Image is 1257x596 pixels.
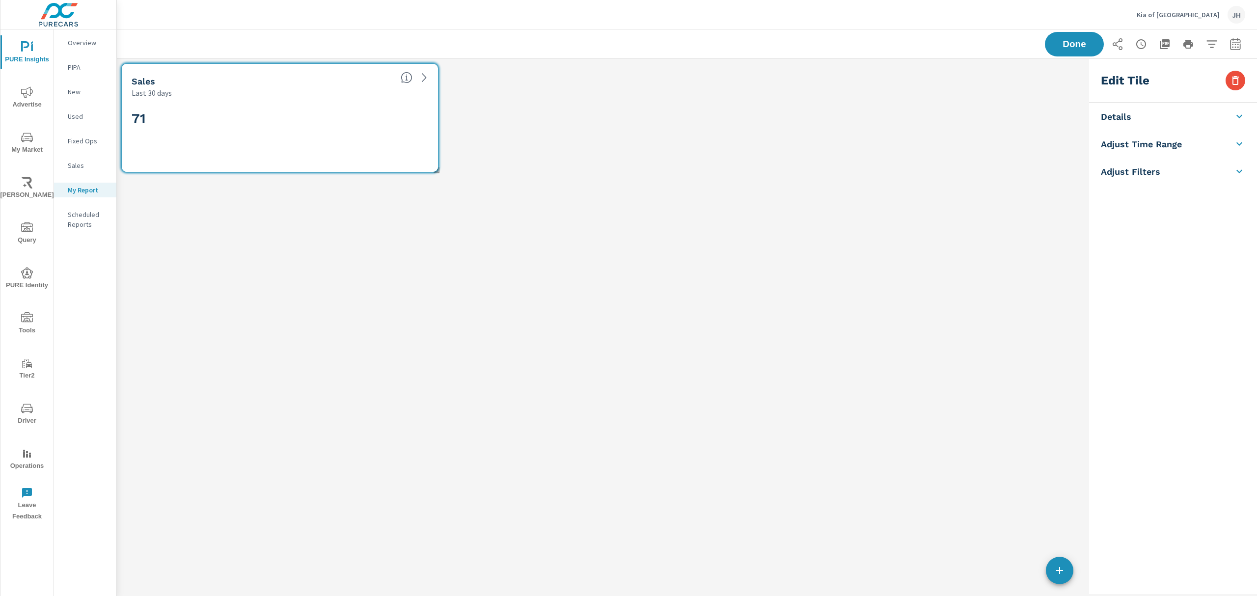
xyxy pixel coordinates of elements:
[1101,111,1131,122] h5: Details
[54,183,116,197] div: My Report
[416,70,432,85] a: See more details in report
[3,41,51,65] span: PURE Insights
[3,86,51,110] span: Advertise
[3,487,51,522] span: Leave Feedback
[68,87,109,97] p: New
[401,72,412,83] span: Number of vehicles sold by the dealership over the selected date range. [Source: This data is sou...
[68,111,109,121] p: Used
[68,38,109,48] p: Overview
[3,403,51,427] span: Driver
[1202,34,1222,54] button: Apply Filters
[3,448,51,472] span: Operations
[1101,72,1149,89] h3: Edit Tile
[68,62,109,72] p: PIPA
[1045,32,1104,56] button: Done
[54,134,116,148] div: Fixed Ops
[68,210,109,229] p: Scheduled Reports
[68,136,109,146] p: Fixed Ops
[3,267,51,291] span: PURE Identity
[3,222,51,246] span: Query
[1101,166,1160,177] h5: Adjust Filters
[132,87,172,99] p: Last 30 days
[0,29,54,526] div: nav menu
[3,132,51,156] span: My Market
[1226,34,1245,54] button: Select Date Range
[132,110,428,127] h2: 71
[68,185,109,195] p: My Report
[3,312,51,336] span: Tools
[54,60,116,75] div: PIPA
[54,158,116,173] div: Sales
[1137,10,1220,19] p: Kia of [GEOGRAPHIC_DATA]
[1055,40,1094,49] span: Done
[54,84,116,99] div: New
[1228,6,1245,24] div: JH
[68,161,109,170] p: Sales
[54,109,116,124] div: Used
[54,207,116,232] div: Scheduled Reports
[3,177,51,201] span: [PERSON_NAME]
[3,357,51,381] span: Tier2
[132,76,155,86] h5: Sales
[1155,34,1175,54] button: "Export Report to PDF"
[1108,34,1127,54] button: Share Report
[54,35,116,50] div: Overview
[1101,138,1182,150] h5: Adjust Time Range
[1178,34,1198,54] button: Print Report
